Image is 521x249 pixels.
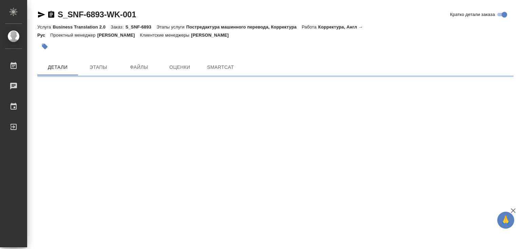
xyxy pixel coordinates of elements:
[58,10,136,19] a: S_SNF-6893-WK-001
[191,33,234,38] p: [PERSON_NAME]
[126,24,157,30] p: S_SNF-6893
[111,24,125,30] p: Заказ:
[500,213,512,227] span: 🙏
[41,63,74,72] span: Детали
[82,63,115,72] span: Этапы
[37,11,45,19] button: Скопировать ссылку для ЯМессенджера
[163,63,196,72] span: Оценки
[186,24,302,30] p: Постредактура машинного перевода, Корректура
[450,11,495,18] span: Кратко детали заказа
[497,212,514,229] button: 🙏
[97,33,140,38] p: [PERSON_NAME]
[302,24,318,30] p: Работа
[204,63,237,72] span: SmartCat
[37,24,53,30] p: Услуга
[123,63,155,72] span: Файлы
[47,11,55,19] button: Скопировать ссылку
[156,24,186,30] p: Этапы услуги
[37,39,52,54] button: Добавить тэг
[50,33,97,38] p: Проектный менеджер
[140,33,191,38] p: Клиентские менеджеры
[53,24,111,30] p: Business Translation 2.0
